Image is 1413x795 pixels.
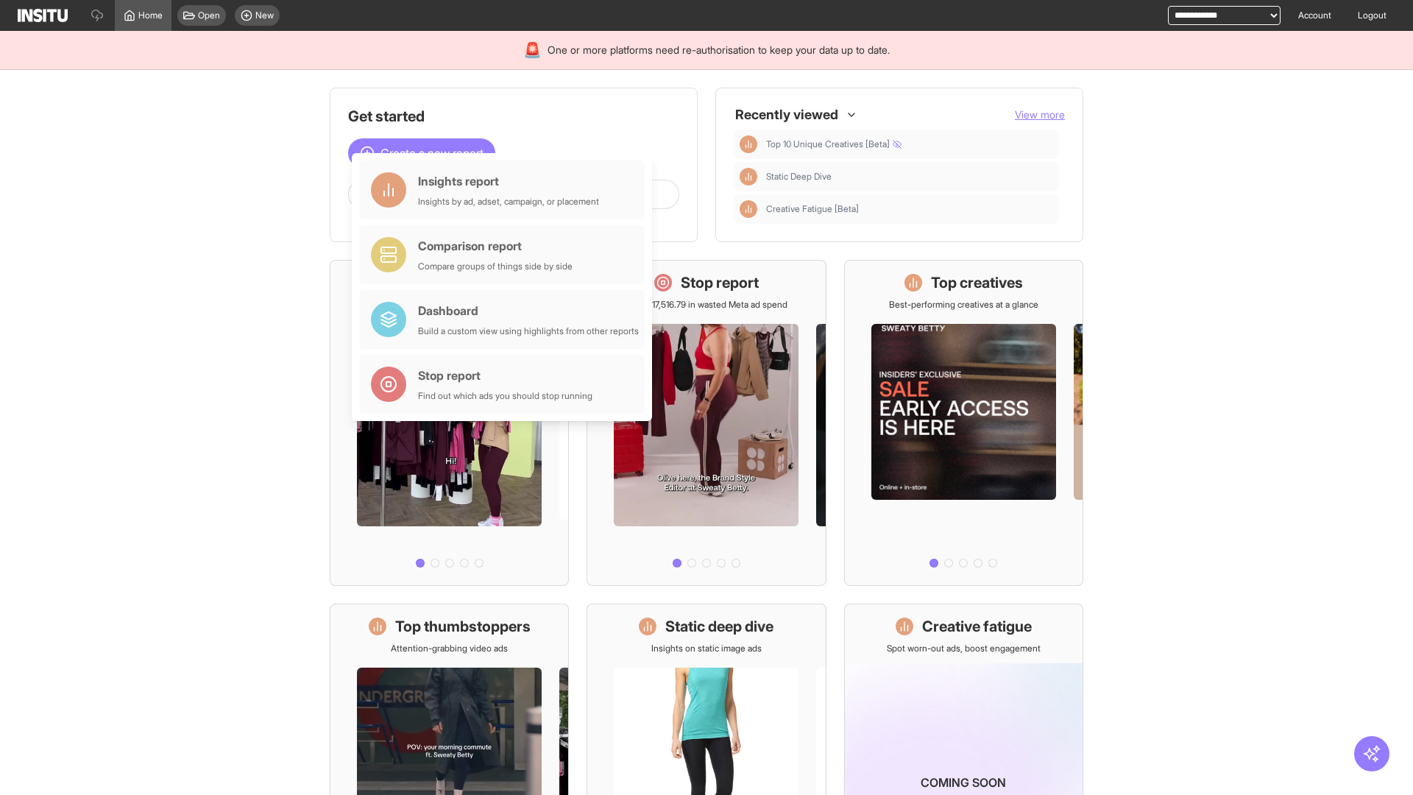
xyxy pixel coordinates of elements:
div: Dashboard [418,302,639,319]
div: Insights [740,135,757,153]
p: Insights on static image ads [651,643,762,654]
div: Find out which ads you should stop running [418,390,592,402]
h1: Static deep dive [665,616,773,637]
span: Top 10 Unique Creatives [Beta] [766,138,1053,150]
div: Build a custom view using highlights from other reports [418,325,639,337]
span: View more [1015,108,1065,121]
h1: Stop report [681,272,759,293]
div: Compare groups of things side by side [418,261,573,272]
button: View more [1015,107,1065,122]
span: One or more platforms need re-authorisation to keep your data up to date. [548,43,890,57]
h1: Top thumbstoppers [395,616,531,637]
p: Save £17,516.79 in wasted Meta ad spend [626,299,787,311]
a: What's live nowSee all active ads instantly [330,260,569,586]
a: Top creativesBest-performing creatives at a glance [844,260,1083,586]
div: Insights by ad, adset, campaign, or placement [418,196,599,208]
div: Comparison report [418,237,573,255]
h1: Get started [348,106,679,127]
a: Stop reportSave £17,516.79 in wasted Meta ad spend [587,260,826,586]
span: Creative Fatigue [Beta] [766,203,1053,215]
span: Static Deep Dive [766,171,1053,183]
h1: Top creatives [931,272,1023,293]
span: Static Deep Dive [766,171,832,183]
p: Best-performing creatives at a glance [889,299,1038,311]
span: New [255,10,274,21]
span: Create a new report [380,144,484,162]
div: Stop report [418,367,592,384]
div: Insights report [418,172,599,190]
button: Create a new report [348,138,495,168]
span: Creative Fatigue [Beta] [766,203,859,215]
span: Home [138,10,163,21]
div: Insights [740,168,757,185]
span: Open [198,10,220,21]
img: Logo [18,9,68,22]
div: Insights [740,200,757,218]
span: Top 10 Unique Creatives [Beta] [766,138,902,150]
p: Attention-grabbing video ads [391,643,508,654]
div: 🚨 [523,40,542,60]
